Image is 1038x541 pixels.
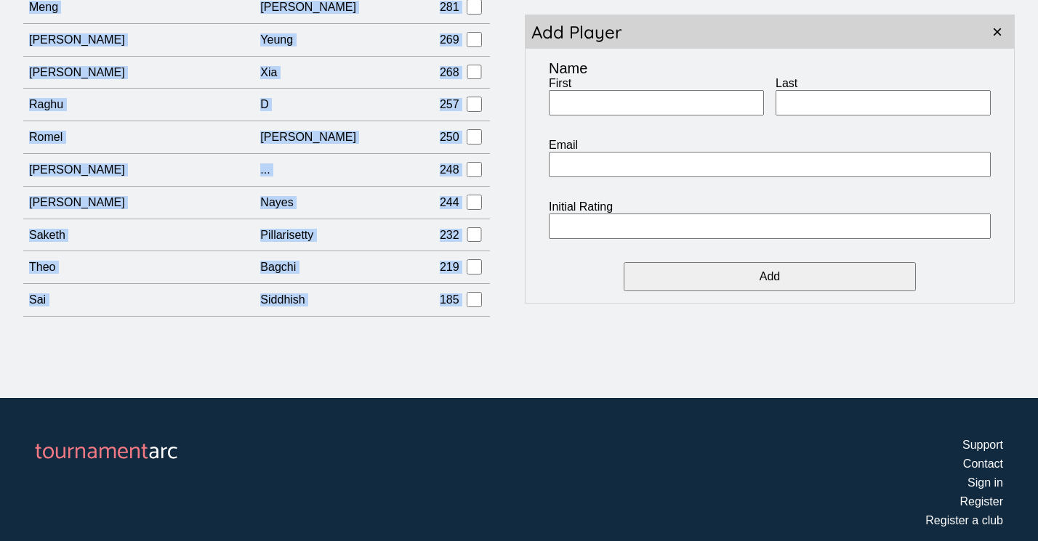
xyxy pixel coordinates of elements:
[23,251,260,284] td: Theo
[23,284,260,317] td: Sai
[260,219,414,251] td: Pillarisetty
[414,154,459,187] td: 248
[414,23,459,56] td: 269
[414,251,459,284] td: 219
[549,139,991,152] label: Email
[148,433,178,471] span: arc
[549,200,991,213] label: Initial Rating
[624,262,915,291] input: Add
[260,284,414,317] td: Siddhish
[35,433,178,471] a: tournamentarc
[414,89,459,121] td: 257
[414,284,459,317] td: 185
[35,433,148,471] span: tournament
[414,121,459,154] td: 250
[23,56,260,89] td: [PERSON_NAME]
[260,89,414,121] td: D
[260,56,414,89] td: Xia
[414,317,459,349] td: 179
[23,186,260,219] td: [PERSON_NAME]
[549,60,587,77] legend: Name
[549,77,764,90] label: First
[260,23,414,56] td: Yeung
[260,186,414,219] td: Nayes
[260,154,414,187] td: ...
[23,23,260,56] td: [PERSON_NAME]
[23,121,260,154] td: Romel
[967,476,1003,489] a: Sign in
[981,15,1014,49] button: ×
[414,219,459,251] td: 232
[963,457,1003,470] a: Contact
[526,15,628,49] h3: Add Player
[260,317,414,349] td: Hobery
[23,154,260,187] td: [PERSON_NAME]
[23,317,260,349] td: [PERSON_NAME]
[414,186,459,219] td: 244
[962,439,1003,451] a: Support
[925,514,1003,526] a: Register a club
[959,495,1003,508] a: Register
[776,77,991,90] label: Last
[23,219,260,251] td: Saketh
[414,56,459,89] td: 268
[260,251,414,284] td: Bagchi
[260,121,414,154] td: [PERSON_NAME]
[23,89,260,121] td: Raghu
